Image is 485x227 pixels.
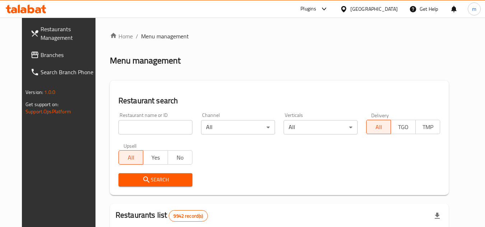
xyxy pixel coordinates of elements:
button: TGO [391,120,415,134]
label: Delivery [371,113,389,118]
span: Branches [41,51,97,59]
div: Plugins [300,5,316,13]
button: All [118,150,143,165]
button: All [366,120,391,134]
a: Branches [25,46,103,63]
button: TMP [415,120,440,134]
button: No [168,150,192,165]
label: Upsell [123,143,137,148]
span: Yes [146,152,165,163]
h2: Menu management [110,55,181,66]
li: / [136,32,138,41]
div: Export file [429,207,446,224]
button: Search [118,173,192,186]
div: [GEOGRAPHIC_DATA] [350,5,398,13]
span: 1.0.0 [44,88,55,97]
div: All [201,120,275,134]
a: Search Branch Phone [25,63,103,81]
span: 9942 record(s) [169,213,207,219]
span: Search [124,175,187,184]
span: Menu management [141,32,189,41]
span: m [472,5,476,13]
input: Search for restaurant name or ID.. [118,120,192,134]
nav: breadcrumb [110,32,449,41]
div: Total records count [169,210,207,222]
a: Home [110,32,133,41]
span: Search Branch Phone [41,68,97,76]
span: All [369,122,388,132]
span: Restaurants Management [41,25,97,42]
h2: Restaurant search [118,95,440,106]
a: Restaurants Management [25,20,103,46]
span: Get support on: [25,100,59,109]
div: All [284,120,358,134]
span: All [122,152,140,163]
span: TMP [419,122,437,132]
span: Version: [25,88,43,97]
a: Support.OpsPlatform [25,107,71,116]
span: No [171,152,190,163]
button: Yes [143,150,168,165]
span: TGO [394,122,412,132]
h2: Restaurants list [116,210,208,222]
